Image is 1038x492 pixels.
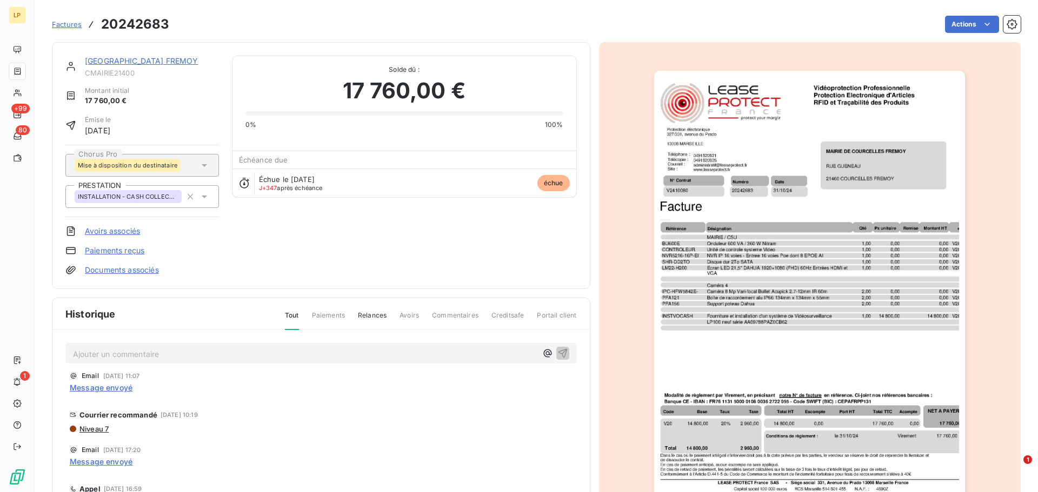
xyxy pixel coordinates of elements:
[85,226,140,237] a: Avoirs associés
[537,175,570,191] span: échue
[78,162,177,169] span: Mise à disposition du destinataire
[79,410,157,419] span: Courrier recommandé
[1001,455,1027,481] iframe: Intercom live chat
[161,412,198,418] span: [DATE] 10:19
[85,56,198,65] a: [GEOGRAPHIC_DATA] FREMOY
[259,184,277,192] span: J+347
[101,15,169,34] h3: 20242683
[82,447,99,453] span: Email
[285,311,299,330] span: Tout
[85,125,111,136] span: [DATE]
[70,382,132,393] span: Message envoyé
[85,245,144,256] a: Paiements reçus
[432,311,478,329] span: Commentaires
[16,125,30,135] span: 80
[78,424,109,433] span: Niveau 7
[9,6,26,24] div: LP
[312,311,345,329] span: Paiements
[259,175,315,184] span: Échue le [DATE]
[85,86,129,96] span: Montant initial
[491,311,524,329] span: Creditsafe
[358,311,387,329] span: Relances
[78,193,178,200] span: INSTALLATION - CASH COLLECTIVITE
[945,16,999,33] button: Actions
[104,486,142,492] span: [DATE] 16:59
[52,20,82,29] span: Factures
[70,456,132,467] span: Message envoyé
[103,447,141,453] span: [DATE] 17:20
[245,120,256,130] span: 0%
[1023,455,1032,464] span: 1
[82,373,99,379] span: Email
[85,115,111,125] span: Émise le
[65,307,116,321] span: Historique
[545,120,563,130] span: 100%
[9,468,26,486] img: Logo LeanPay
[343,75,465,107] span: 17 760,00 €
[11,104,30,113] span: +99
[259,185,323,191] span: après échéance
[52,19,82,30] a: Factures
[537,311,576,329] span: Portail client
[85,96,129,106] span: 17 760,00 €
[20,371,30,381] span: 1
[400,311,419,329] span: Avoirs
[239,156,288,164] span: Échéance due
[103,373,140,379] span: [DATE] 11:07
[85,265,159,275] a: Documents associés
[85,69,219,77] span: CMAIRIE21400
[245,65,563,75] span: Solde dû :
